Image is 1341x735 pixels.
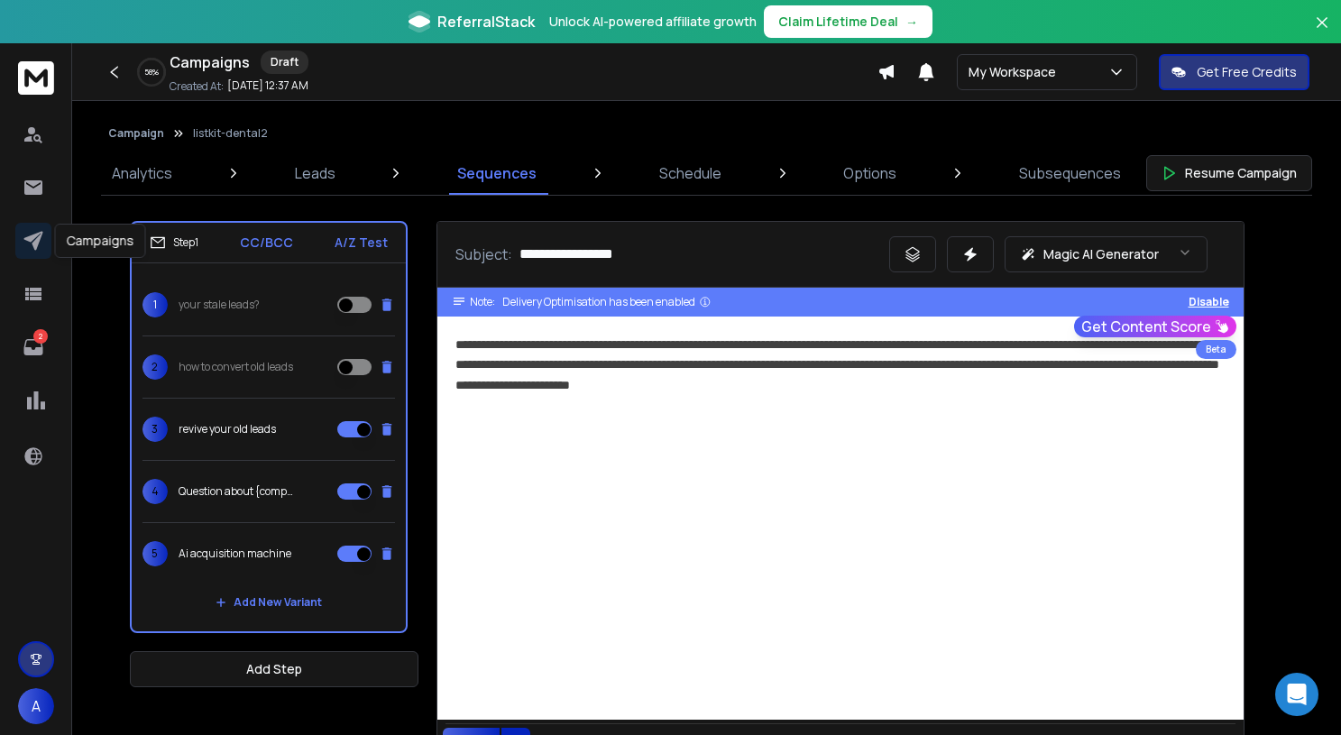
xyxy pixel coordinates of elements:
p: listkit-dental2 [193,126,268,141]
p: Question about {company} [179,484,294,499]
div: Draft [261,51,308,74]
p: Created At: [170,79,224,94]
p: CC/BCC [240,234,293,252]
div: Campaigns [55,224,146,258]
span: 2 [142,354,168,380]
li: Step1CC/BCCA/Z Test1your stale leads?2how to convert old leads3revive your old leads4Question abo... [130,221,408,633]
a: Analytics [101,152,183,195]
p: Sequences [457,162,537,184]
div: Step 1 [150,234,198,251]
span: 4 [142,479,168,504]
button: Magic AI Generator [1005,236,1208,272]
p: Leads [295,162,335,184]
span: → [905,13,918,31]
button: A [18,688,54,724]
button: Get Content Score [1074,316,1236,337]
p: 58 % [144,67,159,78]
p: Magic AI Generator [1043,245,1159,263]
button: Close banner [1310,11,1334,54]
div: Open Intercom Messenger [1275,673,1318,716]
p: Analytics [112,162,172,184]
p: [DATE] 12:37 AM [227,78,308,93]
button: Claim Lifetime Deal→ [764,5,932,38]
a: Subsequences [1008,152,1132,195]
a: Leads [284,152,346,195]
p: Unlock AI-powered affiliate growth [549,13,757,31]
button: Get Free Credits [1159,54,1309,90]
span: 1 [142,292,168,317]
p: Schedule [659,162,721,184]
p: A/Z Test [335,234,388,252]
div: Delivery Optimisation has been enabled [502,295,712,309]
button: Add New Variant [201,584,336,620]
button: Campaign [108,126,164,141]
a: Schedule [648,152,732,195]
button: Add Step [130,651,418,687]
span: ReferralStack [437,11,535,32]
button: Disable [1189,295,1229,309]
span: 5 [142,541,168,566]
span: 3 [142,417,168,442]
span: Note: [470,295,495,309]
p: My Workspace [969,63,1063,81]
p: Options [843,162,896,184]
div: Beta [1196,340,1236,359]
h1: Campaigns [170,51,250,73]
p: revive your old leads [179,422,276,436]
a: Options [832,152,907,195]
p: 2 [33,329,48,344]
p: Ai acquisition machine [179,547,291,561]
a: Sequences [446,152,547,195]
p: Subject: [455,243,512,265]
p: Subsequences [1019,162,1121,184]
a: 2 [15,329,51,365]
p: Get Free Credits [1197,63,1297,81]
button: Resume Campaign [1146,155,1312,191]
p: your stale leads? [179,298,260,312]
p: how to convert old leads [179,360,293,374]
